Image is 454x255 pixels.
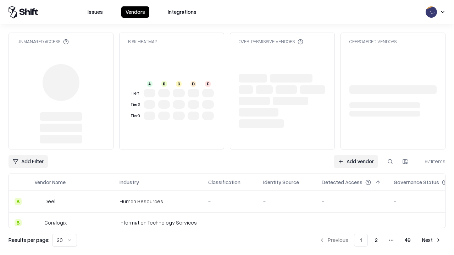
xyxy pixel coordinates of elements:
div: Vendor Name [34,178,66,186]
div: B [15,198,22,205]
div: Risk Heatmap [128,39,157,45]
div: Identity Source [263,178,299,186]
button: Integrations [164,6,201,18]
div: D [190,81,196,87]
div: A [147,81,153,87]
div: Industry [120,178,139,186]
div: Coralogix [44,219,67,226]
button: 2 [369,234,383,246]
div: - [322,198,382,205]
div: B [15,219,22,226]
button: Vendors [121,6,149,18]
a: Add Vendor [334,155,378,168]
div: Information Technology Services [120,219,197,226]
div: - [322,219,382,226]
div: Unmanaged Access [17,39,69,45]
button: Add Filter [9,155,48,168]
div: C [176,81,182,87]
button: 49 [399,234,416,246]
div: Classification [208,178,240,186]
p: Results per page: [9,236,49,244]
div: - [263,219,310,226]
div: F [205,81,211,87]
div: 971 items [417,158,445,165]
div: Detected Access [322,178,362,186]
div: Human Resources [120,198,197,205]
div: Over-Permissive Vendors [239,39,303,45]
button: Issues [83,6,107,18]
div: B [161,81,167,87]
div: Tier 3 [129,113,141,119]
nav: pagination [315,234,445,246]
div: Governance Status [394,178,439,186]
div: - [263,198,310,205]
img: Coralogix [34,219,41,226]
div: Offboarded Vendors [349,39,397,45]
img: Deel [34,198,41,205]
div: - [208,198,252,205]
div: - [208,219,252,226]
button: 1 [354,234,368,246]
div: Tier 1 [129,90,141,96]
div: Deel [44,198,55,205]
div: Tier 2 [129,102,141,108]
button: Next [418,234,445,246]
